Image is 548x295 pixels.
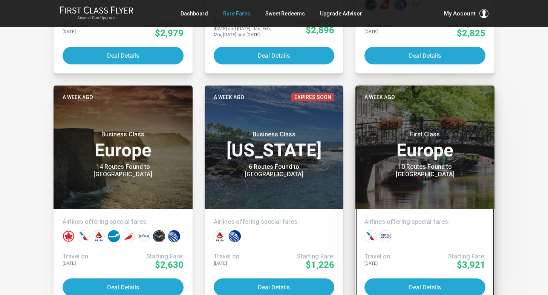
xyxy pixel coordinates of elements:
[320,7,362,20] a: Upgrade Advisor
[138,230,150,242] div: JetBlue
[378,131,472,138] small: First Class
[364,93,395,101] time: A week ago
[214,230,226,242] div: Delta Airlines
[214,131,335,159] h3: [US_STATE]
[76,131,170,138] small: Business Class
[153,230,165,242] div: Lufthansa
[265,7,305,20] a: Sweet Redeems
[60,6,133,14] img: First Class Flyer
[291,93,334,101] span: Expires Soon
[93,230,105,242] div: Delta Airlines
[78,230,90,242] div: American Airlines
[60,6,133,21] a: First Class FlyerAnyone Can Upgrade
[364,131,485,159] h3: Europe
[444,9,488,18] button: My Account
[364,230,377,242] div: American Airlines
[214,47,335,64] button: Deal Details
[364,47,485,64] button: Deal Details
[63,230,75,242] div: Air Canada
[108,230,120,242] div: Finnair
[223,7,250,20] a: Rare Fares
[364,218,485,226] h4: Airlines offering special fares:
[227,131,321,138] small: Business Class
[63,218,184,226] h4: Airlines offering special fares:
[227,163,321,178] div: 6 Routes Found to [GEOGRAPHIC_DATA]
[63,131,184,159] h3: Europe
[214,218,335,226] h4: Airlines offering special fares:
[60,15,133,21] small: Anyone Can Upgrade
[181,7,208,20] a: Dashboard
[76,163,170,178] div: 14 Routes Found to [GEOGRAPHIC_DATA]
[214,93,244,101] time: A week ago
[229,230,241,242] div: United
[63,93,93,101] time: A week ago
[444,9,476,18] span: My Account
[63,47,184,64] button: Deal Details
[123,230,135,242] div: Iberia
[380,230,392,242] div: British Airways
[168,230,180,242] div: United
[378,163,472,178] div: 10 Routes Found to [GEOGRAPHIC_DATA]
